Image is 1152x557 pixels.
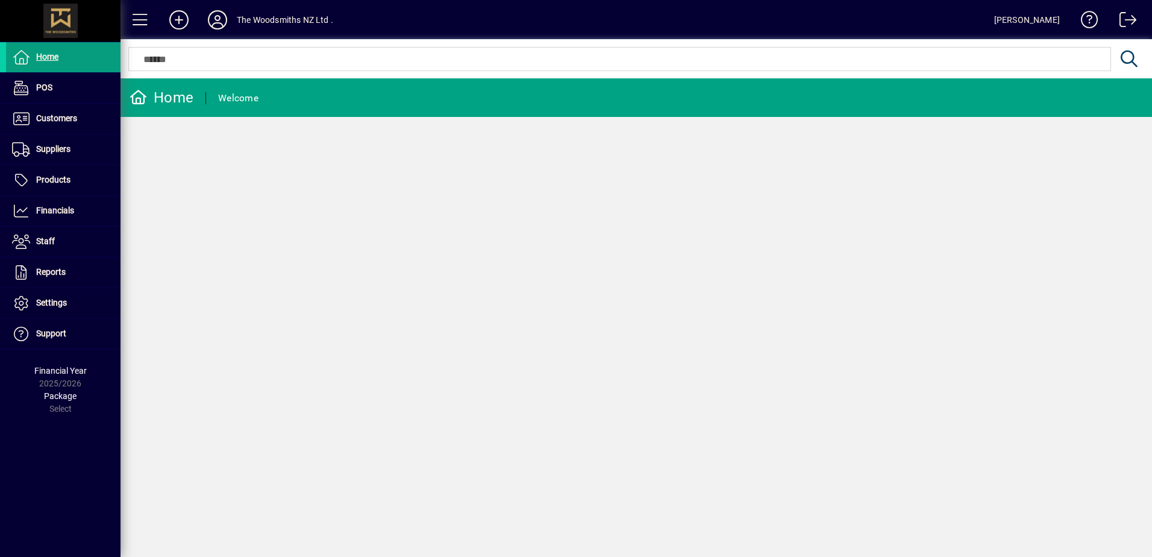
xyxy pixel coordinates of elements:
a: Support [6,319,121,349]
a: Staff [6,227,121,257]
span: Support [36,329,66,338]
span: Staff [36,236,55,246]
div: Welcome [218,89,258,108]
span: Reports [36,267,66,277]
button: Add [160,9,198,31]
div: [PERSON_NAME] [994,10,1060,30]
span: Home [36,52,58,61]
button: Profile [198,9,237,31]
span: Suppliers [36,144,70,154]
span: POS [36,83,52,92]
a: Knowledge Base [1072,2,1098,42]
span: Settings [36,298,67,307]
span: Financial Year [34,366,87,376]
span: Products [36,175,70,184]
a: Products [6,165,121,195]
a: Logout [1110,2,1137,42]
div: Home [130,88,193,107]
a: Financials [6,196,121,226]
span: Customers [36,113,77,123]
a: POS [6,73,121,103]
span: Financials [36,206,74,215]
div: The Woodsmiths NZ Ltd . [237,10,333,30]
a: Reports [6,257,121,288]
a: Customers [6,104,121,134]
a: Suppliers [6,134,121,165]
span: Package [44,391,77,401]
a: Settings [6,288,121,318]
